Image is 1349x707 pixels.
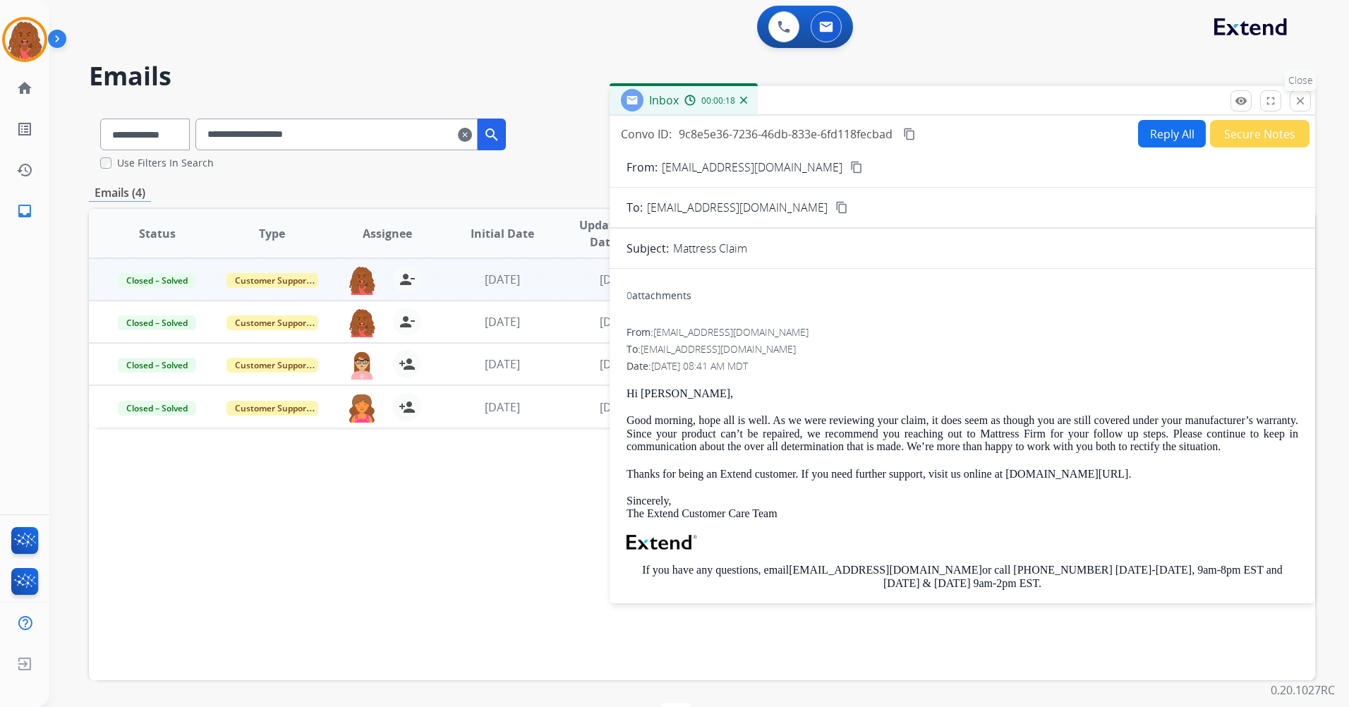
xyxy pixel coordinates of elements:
mat-icon: history [16,162,33,179]
span: [DATE] [485,399,520,415]
div: Date: [627,359,1298,373]
mat-icon: home [16,80,33,97]
div: From: [627,325,1298,339]
mat-icon: list_alt [16,121,33,138]
span: 0 [627,289,632,302]
div: attachments [627,289,691,303]
img: agent-avatar [348,393,376,423]
mat-icon: person_add [399,399,416,416]
span: 00:00:18 [701,95,735,107]
mat-icon: inbox [16,203,33,219]
p: Good morning, hope all is well. As we were reviewing your claim, it does seem as though you are s... [627,414,1298,453]
span: [DATE] [600,314,635,330]
p: [EMAIL_ADDRESS][DOMAIN_NAME] [662,159,842,176]
p: Subject: [627,240,669,257]
span: [DATE] [485,356,520,372]
mat-icon: person_add [399,356,416,373]
p: From: [627,159,658,176]
mat-icon: content_copy [835,201,848,214]
h2: Emails [89,62,1315,90]
mat-icon: clear [458,126,472,143]
span: Customer Support [226,315,318,330]
span: Status [139,225,176,242]
p: Close [1285,70,1317,91]
span: [EMAIL_ADDRESS][DOMAIN_NAME] [647,199,828,216]
span: Inbox [649,92,679,108]
span: 9c8e5e36-7236-46db-833e-6fd118fecbad [679,126,893,142]
a: [EMAIL_ADDRESS][DOMAIN_NAME] [789,564,982,576]
img: avatar [5,20,44,59]
span: [DATE] [600,272,635,287]
mat-icon: content_copy [850,161,863,174]
span: Closed – Solved [118,401,196,416]
mat-icon: search [483,126,500,143]
p: Convo ID: [621,126,672,143]
span: Customer Support [226,401,318,416]
p: Emails (4) [89,184,151,202]
img: agent-avatar [348,265,376,295]
span: Customer Support [226,358,318,373]
mat-icon: person_remove [399,271,416,288]
span: Updated Date [571,217,635,250]
span: [DATE] [485,272,520,287]
div: To: [627,342,1298,356]
span: [DATE] [600,356,635,372]
span: [DATE] [600,399,635,415]
img: agent-avatar [348,350,376,380]
button: Secure Notes [1210,120,1309,147]
p: Hi [PERSON_NAME], [627,387,1298,400]
p: If you have any questions, email or call [PHONE_NUMBER] [DATE]-[DATE], 9am-8pm EST and [DATE] & [... [627,564,1298,590]
span: Closed – Solved [118,358,196,373]
span: Type [259,225,285,242]
img: Extend Logo [627,535,697,550]
span: [EMAIL_ADDRESS][DOMAIN_NAME] [641,342,796,356]
span: [DATE] [485,314,520,330]
span: Initial Date [471,225,534,242]
span: Customer Support [226,273,318,288]
span: Closed – Solved [118,315,196,330]
mat-icon: fullscreen [1264,95,1277,107]
span: [DATE] 08:41 AM MDT [651,359,748,373]
p: Thanks for being an Extend customer. If you need further support, visit us online at [DOMAIN_NAME... [627,468,1298,481]
img: agent-avatar [348,308,376,337]
mat-icon: person_remove [399,313,416,330]
p: Sincerely, The Extend Customer Care Team [627,495,1298,521]
span: [EMAIL_ADDRESS][DOMAIN_NAME] [653,325,809,339]
button: Reply All [1138,120,1206,147]
label: Use Filters In Search [117,156,214,170]
p: 0.20.1027RC [1271,682,1335,699]
mat-icon: close [1294,95,1307,107]
mat-icon: content_copy [903,128,916,140]
button: Close [1290,90,1311,111]
span: Assignee [363,225,412,242]
span: Closed – Solved [118,273,196,288]
p: To: [627,199,643,216]
p: Mattress Claim [673,240,747,257]
mat-icon: remove_red_eye [1235,95,1247,107]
